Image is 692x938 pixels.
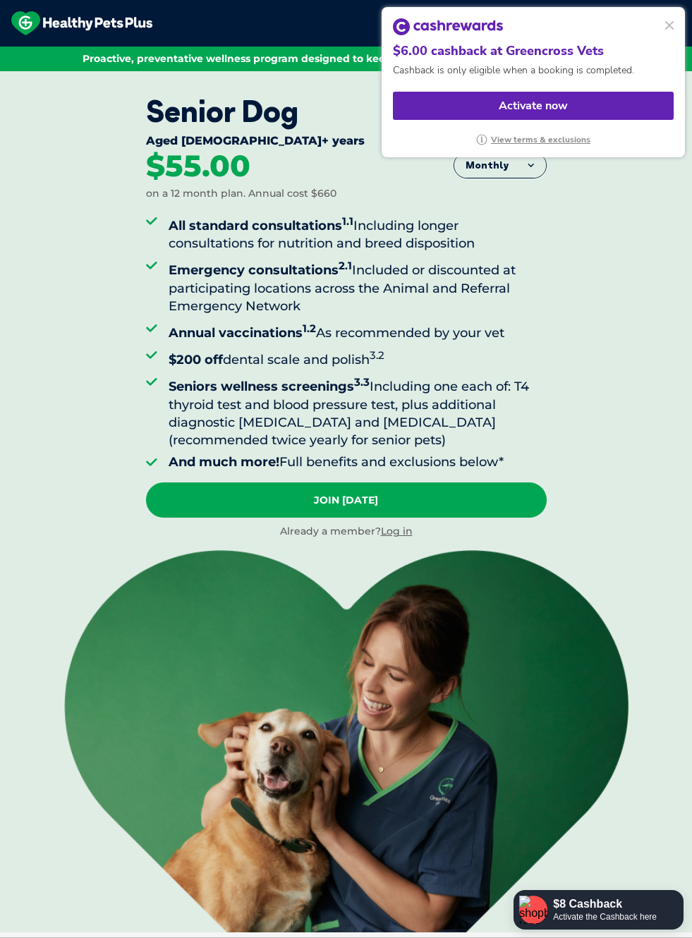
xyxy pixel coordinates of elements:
[491,134,590,145] span: View terms & exclusions
[303,322,316,335] sup: 1.2
[393,63,674,78] span: Cashback is only eligible when a booking is completed.
[393,18,503,35] img: Cashrewards logo
[169,325,316,341] strong: Annual vaccinations
[146,187,336,201] div: on a 12 month plan. Annual cost $660
[146,482,547,518] a: Join [DATE]
[169,379,370,394] strong: Seniors wellness screenings
[169,454,279,470] strong: And much more!
[169,212,547,252] li: Including longer consultations for nutrition and breed disposition
[342,214,353,228] sup: 1.1
[169,453,547,471] li: Full benefits and exclusions below*
[553,911,657,922] div: Activate the Cashback here
[393,42,674,59] div: $6.00 cashback at Greencross Vets
[64,550,629,932] img: <br /> <b>Warning</b>: Undefined variable $title in <b>/var/www/html/current/codepool/wp-content/...
[370,348,384,362] sup: 3.2
[146,151,250,182] div: $55.00
[476,134,487,145] img: Info
[169,319,547,342] li: As recommended by your vet
[169,346,547,369] li: dental scale and polish
[454,153,546,178] button: Monthly
[169,257,547,315] li: Included or discounted at participating locations across the Animal and Referral Emergency Network
[381,525,413,537] a: Log in
[354,375,370,389] sup: 3.3
[553,897,657,911] div: $8 Cashback
[476,134,590,146] button: InfoView terms & exclusions
[339,259,352,272] sup: 2.1
[169,352,223,367] strong: $200 off
[146,525,547,539] div: Already a member?
[169,373,547,449] li: Including one each of: T4 thyroid test and blood pressure test, plus additional diagnostic [MEDIC...
[393,92,674,120] div: Activate now
[169,262,352,278] strong: Emergency consultations
[169,218,353,233] strong: All standard consultations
